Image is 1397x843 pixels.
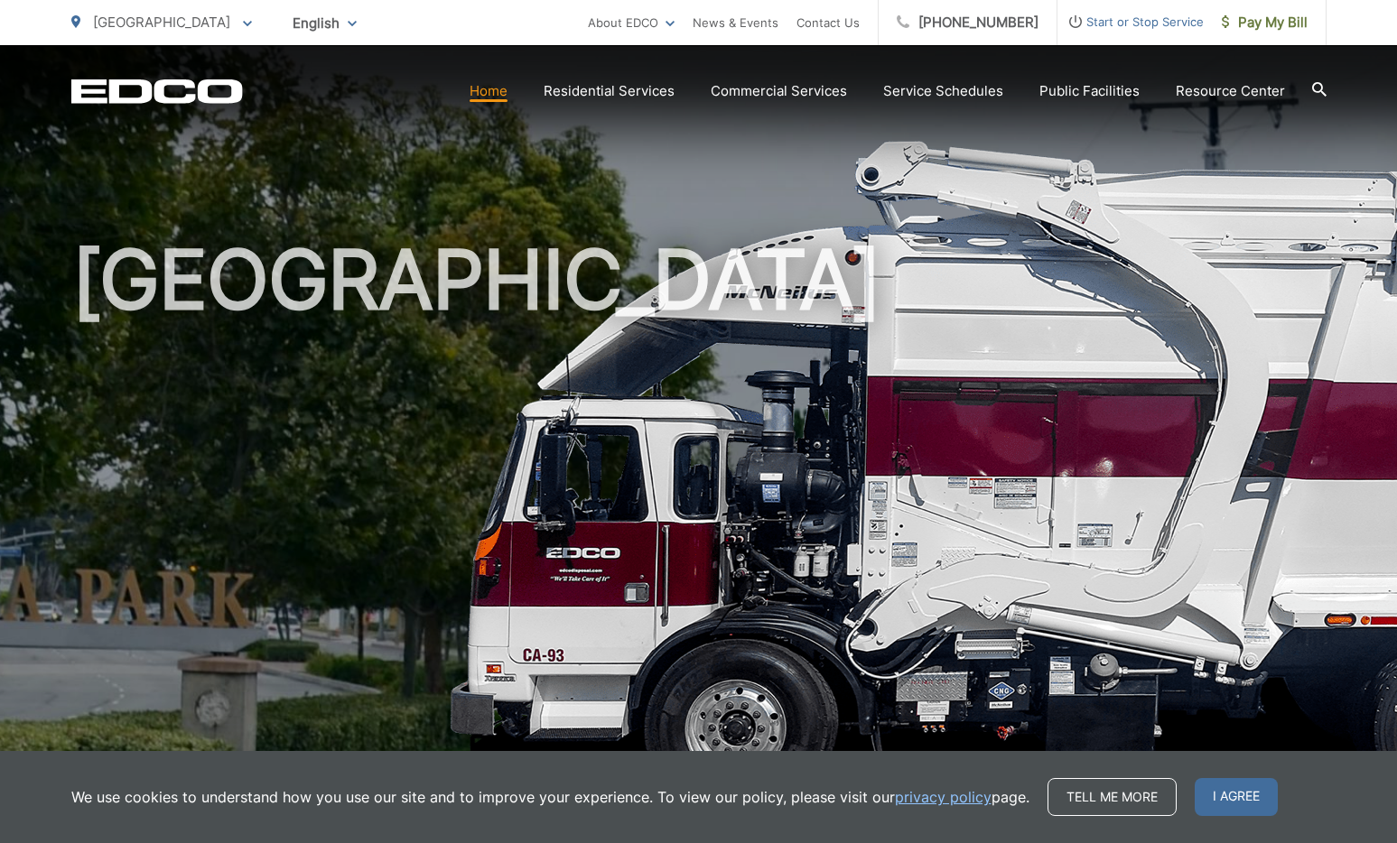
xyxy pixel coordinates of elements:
p: We use cookies to understand how you use our site and to improve your experience. To view our pol... [71,786,1029,808]
a: Home [470,80,508,102]
span: [GEOGRAPHIC_DATA] [93,14,230,31]
a: privacy policy [895,786,992,808]
span: Pay My Bill [1222,12,1308,33]
h1: [GEOGRAPHIC_DATA] [71,235,1327,806]
span: I agree [1195,778,1278,816]
a: News & Events [693,12,778,33]
a: Contact Us [796,12,860,33]
a: Service Schedules [883,80,1003,102]
a: Tell me more [1048,778,1177,816]
a: Resource Center [1176,80,1285,102]
a: Residential Services [544,80,675,102]
a: About EDCO [588,12,675,33]
a: Public Facilities [1039,80,1140,102]
a: EDCD logo. Return to the homepage. [71,79,243,104]
a: Commercial Services [711,80,847,102]
span: English [279,7,370,39]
